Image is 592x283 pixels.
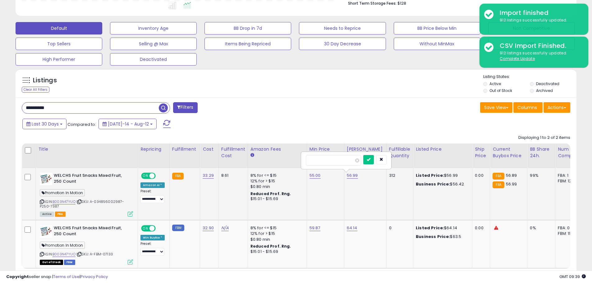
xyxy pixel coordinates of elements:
div: Fulfillable Quantity [389,146,411,159]
button: Needs to Reprice [299,22,386,34]
div: FBM: 12 [558,178,578,184]
div: Displaying 1 to 2 of 2 items [518,135,570,141]
div: $15.01 - $15.69 [250,196,302,202]
span: Columns [517,104,537,111]
div: Listed Price [416,146,470,153]
div: Import finished [495,8,584,17]
button: Columns [513,102,543,113]
div: [PERSON_NAME] [347,146,384,153]
b: Business Price: [416,234,450,240]
span: $128 [397,0,406,6]
span: OFF [155,226,165,231]
span: Promotion In Motion [40,189,85,196]
label: Archived [536,88,553,93]
p: Listing States: [483,74,576,80]
div: 8% for <= $15 [250,173,302,178]
div: Num of Comp. [558,146,581,159]
button: 30 Day Decrease [299,38,386,50]
strong: Copyright [6,274,29,280]
a: B003N47YUO [53,199,76,204]
small: FBA [493,181,504,188]
a: 32.90 [203,225,214,231]
div: 99% [530,173,550,178]
button: Top Sellers [16,38,102,50]
div: 12% for > $15 [250,231,302,236]
div: Fulfillment Cost [221,146,245,159]
label: Deactivated [536,81,559,86]
span: All listings that are currently out of stock and unavailable for purchase on Amazon [40,260,63,265]
a: Privacy Policy [80,274,108,280]
div: Min Price [310,146,342,153]
button: Selling @ Max [110,38,197,50]
a: 56.99 [347,172,358,179]
button: Without MinMax [394,38,480,50]
div: Cost [203,146,216,153]
span: FBA [55,212,66,217]
div: Ship Price [475,146,487,159]
button: Inventory Age [110,22,197,34]
div: FBA: 0 [558,225,578,231]
div: seller snap | | [6,274,108,280]
button: BB Price Below Min [394,22,480,34]
button: Filters [173,102,197,113]
button: Last 30 Days [22,119,67,129]
label: Out of Stock [489,88,512,93]
span: OFF [155,173,165,179]
div: Amazon Fees [250,146,304,153]
div: 0.00 [475,173,485,178]
div: 0.00 [475,225,485,231]
img: 41SLuP7bnQL._SL40_.jpg [40,173,52,185]
div: Amazon AI * [140,182,165,188]
div: $63.5 [416,234,467,240]
b: Business Price: [416,181,450,187]
b: Reduced Prof. Rng. [250,191,291,196]
div: Preset: [140,242,165,256]
span: 56.89 [506,172,517,178]
div: Current Buybox Price [493,146,525,159]
div: 312 [389,173,408,178]
div: $0.80 min [250,237,302,242]
small: FBA [493,173,504,180]
button: Actions [544,102,570,113]
a: 33.29 [203,172,214,179]
label: Active [489,81,501,86]
div: 0 [389,225,408,231]
small: Amazon Fees. [250,153,254,158]
b: WELCHS Fruit Snacks Mixed Fruit, 250 Count [54,225,129,238]
div: 12% for > $15 [250,178,302,184]
button: Deactivated [110,53,197,66]
div: ASIN: [40,225,133,264]
button: Default [16,22,102,34]
div: Clear All Filters [22,87,49,93]
a: N/A [221,225,229,231]
button: High Performer [16,53,102,66]
span: 2025-09-12 09:39 GMT [559,274,586,280]
div: 8% for <= $15 [250,225,302,231]
a: 59.87 [310,225,320,231]
span: Compared to: [67,121,96,127]
div: 912 listings successfully updated. [495,17,584,23]
small: FBM [172,225,184,231]
b: Reduced Prof. Rng. [250,244,291,249]
div: Repricing [140,146,167,153]
span: | SKU: A-FBM-07133 [76,252,113,257]
b: Listed Price: [416,172,444,178]
span: [DATE]-14 - Aug-12 [108,121,149,127]
button: Save View [480,102,512,113]
b: WELCHS Fruit Snacks Mixed Fruit, 250 Count [54,173,129,186]
div: Win BuyBox * [140,235,165,240]
span: | SKU: A-034856002987-P250-7387 [40,199,124,208]
span: 56.99 [506,181,517,187]
u: Complete Update [500,56,535,61]
button: [DATE]-14 - Aug-12 [99,119,157,129]
div: ASIN: [40,173,133,216]
span: ON [142,226,149,231]
div: Title [38,146,135,153]
span: Promotion In Motion [40,242,85,249]
div: CSV Import Finished. [495,41,584,50]
a: 55.00 [310,172,321,179]
a: 64.14 [347,225,357,231]
span: FBM [64,260,75,265]
div: $56.42 [416,181,467,187]
span: ON [142,173,149,179]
